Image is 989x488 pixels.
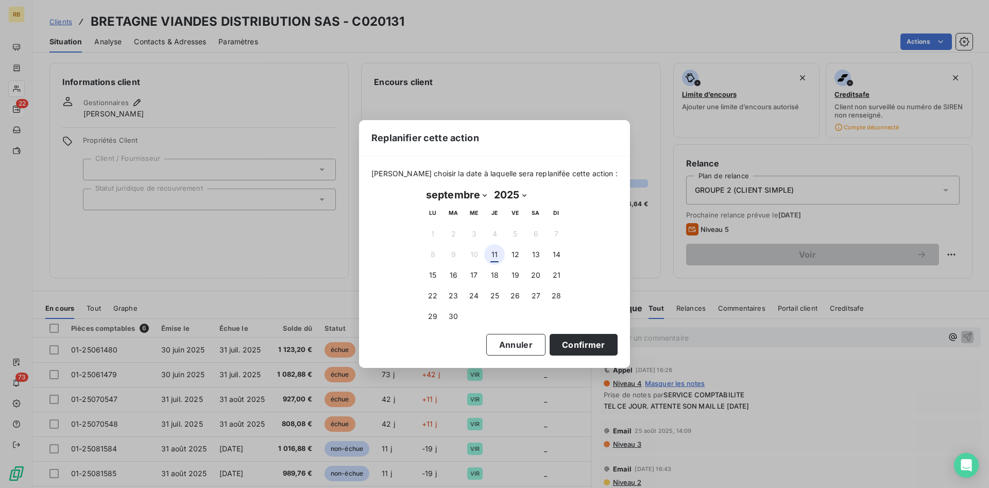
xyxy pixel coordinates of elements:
button: 8 [422,244,443,265]
button: 30 [443,306,464,327]
button: 7 [546,224,567,244]
button: 28 [546,285,567,306]
button: 29 [422,306,443,327]
div: Open Intercom Messenger [954,453,979,478]
button: 22 [422,285,443,306]
button: 12 [505,244,525,265]
button: 6 [525,224,546,244]
th: mercredi [464,203,484,224]
button: 16 [443,265,464,285]
th: vendredi [505,203,525,224]
button: 5 [505,224,525,244]
th: dimanche [546,203,567,224]
button: 18 [484,265,505,285]
button: 24 [464,285,484,306]
button: 1 [422,224,443,244]
button: 21 [546,265,567,285]
button: 27 [525,285,546,306]
button: 19 [505,265,525,285]
button: 4 [484,224,505,244]
span: [PERSON_NAME] choisir la date à laquelle sera replanifée cette action : [371,169,618,179]
button: 17 [464,265,484,285]
span: Replanifier cette action [371,131,479,145]
button: Annuler [486,334,545,356]
button: 2 [443,224,464,244]
button: 10 [464,244,484,265]
button: 3 [464,224,484,244]
button: 26 [505,285,525,306]
th: jeudi [484,203,505,224]
button: 20 [525,265,546,285]
th: samedi [525,203,546,224]
button: 25 [484,285,505,306]
th: lundi [422,203,443,224]
button: 14 [546,244,567,265]
button: 13 [525,244,546,265]
button: 15 [422,265,443,285]
button: 9 [443,244,464,265]
button: 23 [443,285,464,306]
th: mardi [443,203,464,224]
button: 11 [484,244,505,265]
button: Confirmer [550,334,618,356]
